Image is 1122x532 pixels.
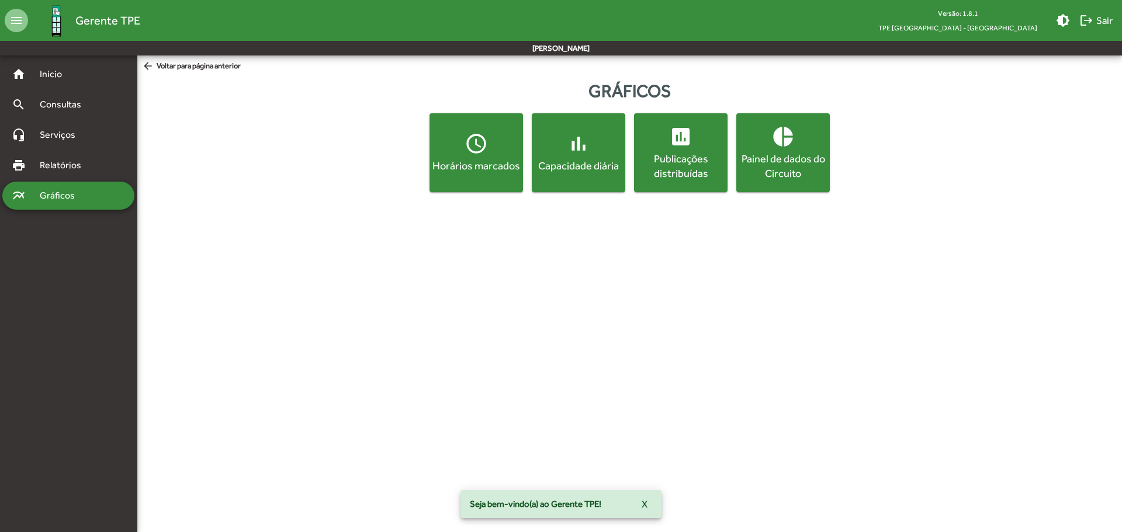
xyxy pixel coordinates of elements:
[632,493,657,514] button: X
[736,113,830,192] button: Painel de dados do Circuito
[142,60,157,73] mat-icon: arrow_back
[1079,10,1113,31] span: Sair
[636,151,725,180] div: Publicações distribuídas
[430,113,523,192] button: Horários marcados
[12,189,26,203] mat-icon: multiline_chart
[12,158,26,172] mat-icon: print
[1056,13,1070,27] mat-icon: brightness_medium
[1079,13,1093,27] mat-icon: logout
[1075,10,1117,31] button: Sair
[642,493,647,514] span: X
[5,9,28,32] mat-icon: menu
[28,2,140,40] a: Gerente TPE
[739,151,827,180] div: Painel de dados do Circuito
[432,158,521,173] div: Horários marcados
[634,113,728,192] button: Publicações distribuídas
[137,78,1122,104] div: Gráficos
[669,125,692,148] mat-icon: insert_chart
[37,2,75,40] img: Logo
[12,128,26,142] mat-icon: headset_mic
[33,67,79,81] span: Início
[33,98,96,112] span: Consultas
[771,125,795,148] mat-icon: pie_chart
[532,113,625,192] button: Capacidade diária
[33,128,91,142] span: Serviços
[142,60,241,73] span: Voltar para página anterior
[33,158,96,172] span: Relatórios
[33,189,91,203] span: Gráficos
[465,132,488,155] mat-icon: access_time
[12,98,26,112] mat-icon: search
[75,11,140,30] span: Gerente TPE
[869,20,1047,35] span: TPE [GEOGRAPHIC_DATA] - [GEOGRAPHIC_DATA]
[12,67,26,81] mat-icon: home
[869,6,1047,20] div: Versão: 1.8.1
[470,498,601,510] span: Seja bem-vindo(a) ao Gerente TPE!
[534,158,623,173] div: Capacidade diária
[567,132,590,155] mat-icon: bar_chart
